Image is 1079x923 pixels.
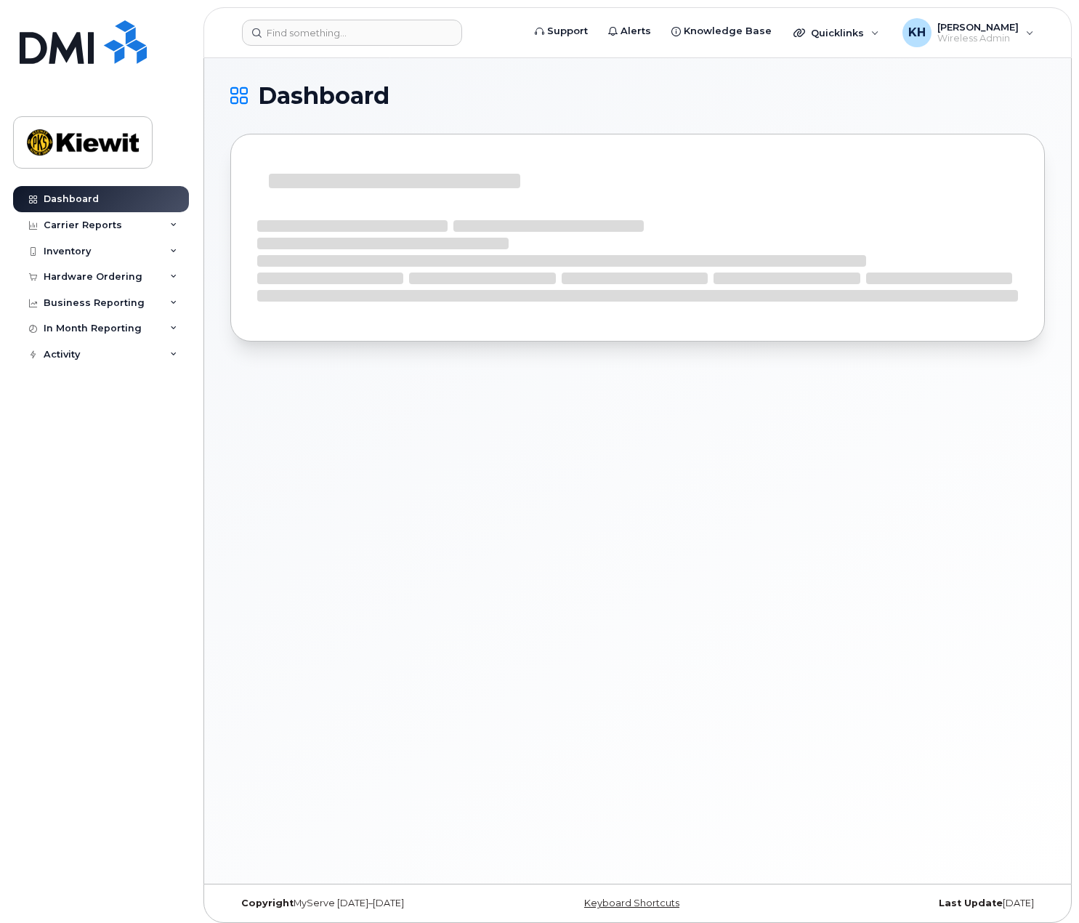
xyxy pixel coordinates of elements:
[939,898,1003,908] strong: Last Update
[584,898,679,908] a: Keyboard Shortcuts
[773,898,1045,909] div: [DATE]
[258,85,389,107] span: Dashboard
[230,898,502,909] div: MyServe [DATE]–[DATE]
[241,898,294,908] strong: Copyright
